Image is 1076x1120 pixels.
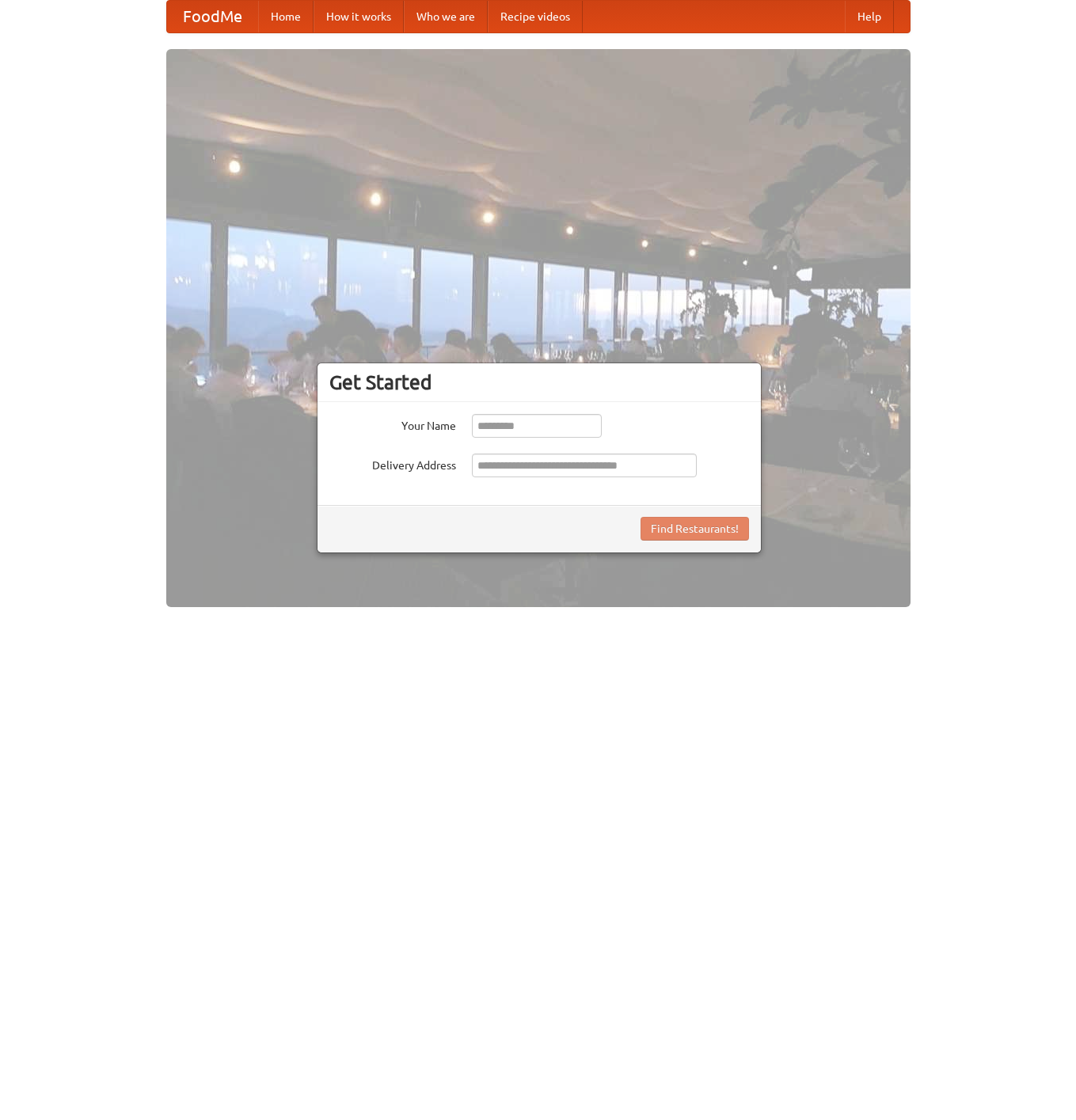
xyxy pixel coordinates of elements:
[167,1,258,32] a: FoodMe
[314,1,404,32] a: How it works
[329,370,749,394] h3: Get Started
[258,1,314,32] a: Home
[845,1,894,32] a: Help
[329,454,456,473] label: Delivery Address
[404,1,488,32] a: Who we are
[641,517,749,541] button: Find Restaurants!
[329,414,456,434] label: Your Name
[488,1,583,32] a: Recipe videos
